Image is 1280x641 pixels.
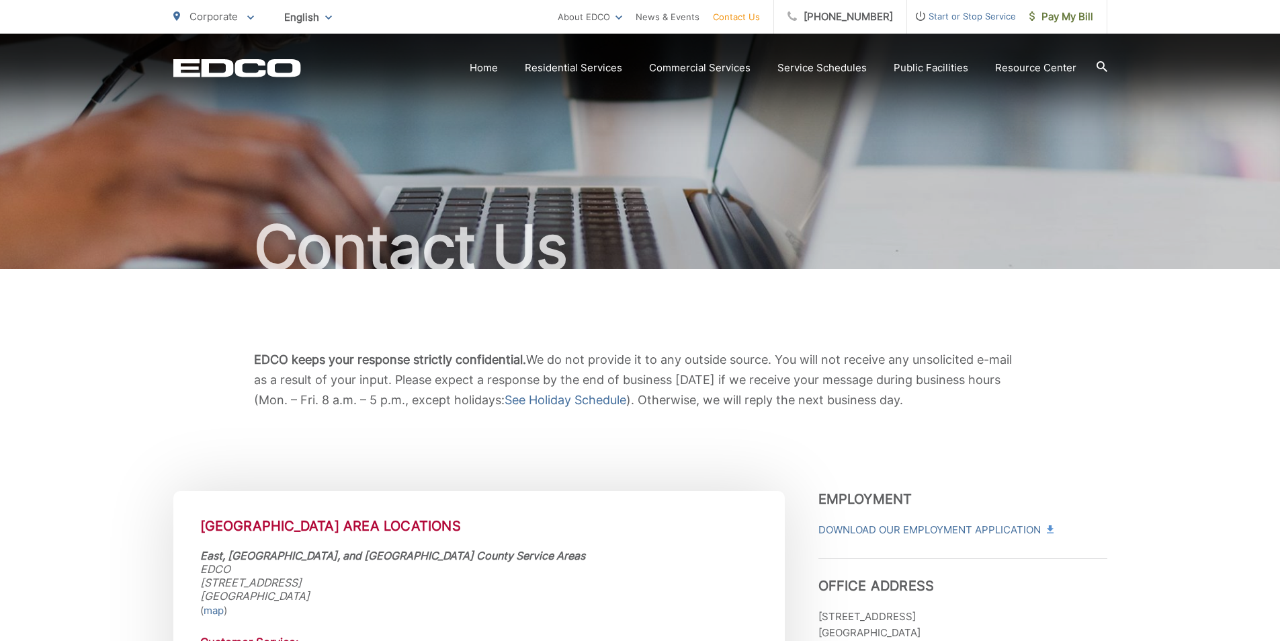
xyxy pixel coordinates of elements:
[189,10,238,23] span: Corporate
[777,60,867,76] a: Service Schedules
[649,60,751,76] a: Commercial Services
[505,390,626,410] a: See Holiday Schedule
[204,603,224,619] a: map
[713,9,760,25] a: Contact Us
[558,9,622,25] a: About EDCO
[254,352,526,367] b: EDCO keeps your response strictly confidential.
[818,609,1107,641] p: [STREET_ADDRESS] [GEOGRAPHIC_DATA]
[525,60,622,76] a: Residential Services
[818,558,1107,594] h3: Office Address
[995,60,1076,76] a: Resource Center
[200,549,585,562] strong: East, [GEOGRAPHIC_DATA], and [GEOGRAPHIC_DATA] County Service Areas
[200,549,758,603] address: EDCO [STREET_ADDRESS] [GEOGRAPHIC_DATA]
[636,9,699,25] a: News & Events
[254,350,1027,410] p: We do not provide it to any outside source. You will not receive any unsolicited e-mail as a resu...
[818,522,1052,538] a: Download Our Employment Application
[470,60,498,76] a: Home
[173,214,1107,281] h1: Contact Us
[274,5,342,29] span: English
[200,603,758,619] p: ( )
[818,491,1107,507] h3: Employment
[1029,9,1093,25] span: Pay My Bill
[894,60,968,76] a: Public Facilities
[173,59,301,77] a: EDCD logo. Return to the homepage.
[200,518,758,534] h2: [GEOGRAPHIC_DATA] Area Locations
